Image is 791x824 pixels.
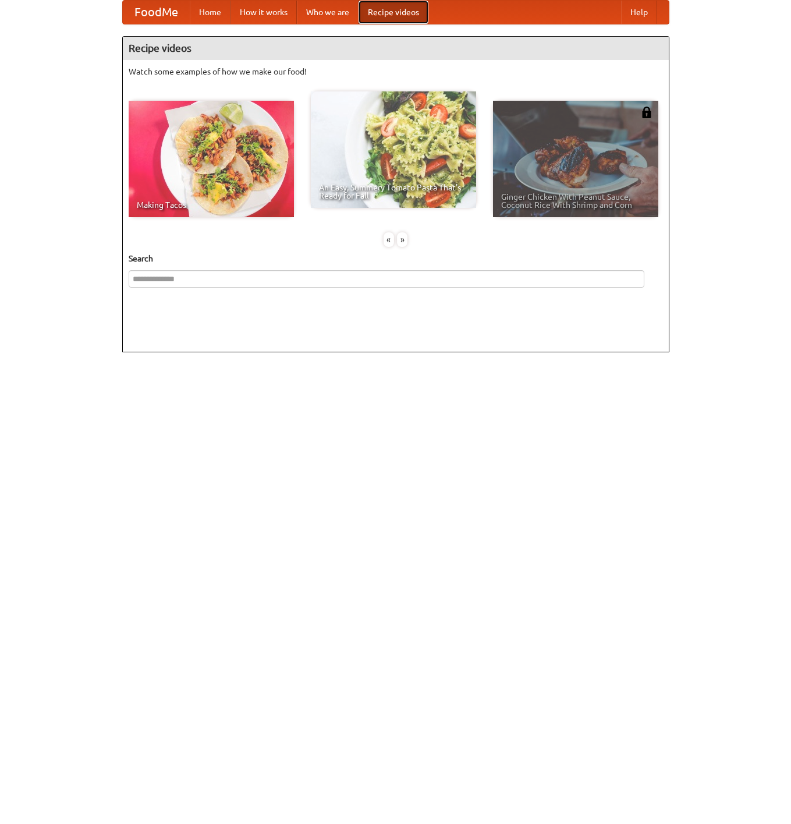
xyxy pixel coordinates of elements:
a: Who we are [297,1,359,24]
a: Help [621,1,657,24]
a: Making Tacos [129,101,294,217]
img: 483408.png [641,107,652,118]
div: « [384,232,394,247]
a: How it works [230,1,297,24]
span: Making Tacos [137,201,286,209]
p: Watch some examples of how we make our food! [129,66,663,77]
a: An Easy, Summery Tomato Pasta That's Ready for Fall [311,91,476,208]
a: Home [190,1,230,24]
div: » [397,232,407,247]
h5: Search [129,253,663,264]
span: An Easy, Summery Tomato Pasta That's Ready for Fall [319,183,468,200]
a: Recipe videos [359,1,428,24]
h4: Recipe videos [123,37,669,60]
a: FoodMe [123,1,190,24]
